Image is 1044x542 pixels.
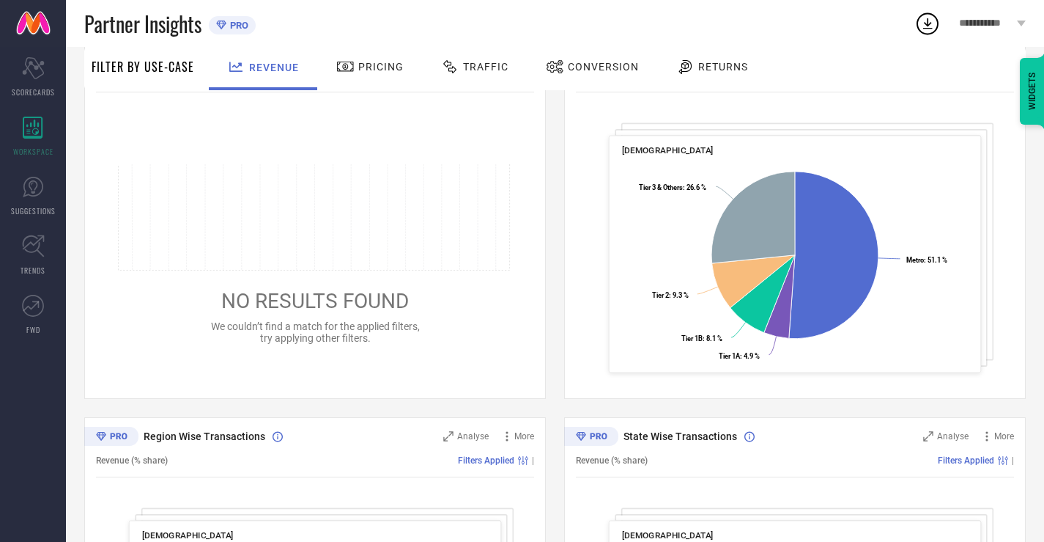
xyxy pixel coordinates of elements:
span: Revenue [249,62,299,73]
span: | [1012,455,1014,466]
tspan: Tier 1A [719,352,741,360]
span: Filter By Use-Case [92,58,194,76]
svg: Zoom [443,431,453,442]
span: Region Wise Transactions [144,431,265,442]
span: Partner Insights [84,9,201,39]
span: Filters Applied [458,455,514,466]
svg: Zoom [923,431,933,442]
span: PRO [226,20,248,31]
span: SCORECARDS [12,87,55,98]
span: We couldn’t find a match for the applied filters, try applying other filters. [211,321,420,344]
text: : 26.6 % [639,183,706,191]
span: State Wise Transactions [623,431,737,442]
span: Analyse [457,431,489,442]
div: Premium [84,427,138,449]
span: Traffic [463,61,508,73]
text: : 9.3 % [652,291,689,299]
span: Revenue (% share) [96,455,168,466]
span: Revenue (% share) [576,455,648,466]
span: FWD [26,324,40,335]
tspan: Tier 1B [681,334,703,343]
span: Returns [698,61,748,73]
span: | [532,455,534,466]
span: [DEMOGRAPHIC_DATA] [622,530,714,541]
span: Filters Applied [938,455,994,466]
tspan: Metro [906,256,924,264]
span: [DEMOGRAPHIC_DATA] [142,530,234,541]
span: TRENDS [21,265,45,276]
span: More [994,431,1014,442]
span: Analyse [937,431,969,442]
div: Open download list [914,10,941,37]
span: Conversion [568,61,639,73]
tspan: Tier 3 & Others [639,183,683,191]
text: : 51.1 % [906,256,947,264]
span: WORKSPACE [13,146,53,157]
div: Premium [564,427,618,449]
text: : 4.9 % [719,352,760,360]
span: Pricing [358,61,404,73]
span: SUGGESTIONS [11,205,56,216]
text: : 8.1 % [681,334,722,343]
span: NO RESULTS FOUND [221,289,409,313]
span: More [514,431,534,442]
tspan: Tier 2 [652,291,669,299]
span: [DEMOGRAPHIC_DATA] [622,145,714,155]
